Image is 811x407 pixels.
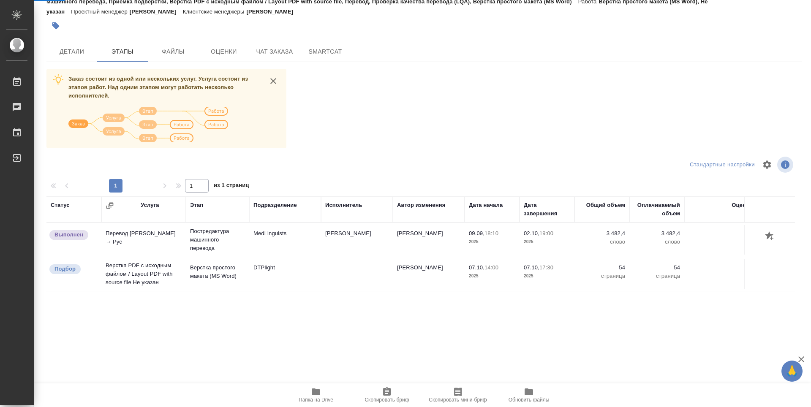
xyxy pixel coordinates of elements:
[106,201,114,210] button: Сгруппировать
[52,46,92,57] span: Детали
[634,272,680,280] p: страница
[484,264,498,271] p: 14:00
[325,201,362,209] div: Исполнитель
[393,225,465,255] td: [PERSON_NAME]
[183,8,247,15] p: Клиентские менеджеры
[190,201,203,209] div: Этап
[267,75,280,87] button: close
[51,201,70,209] div: Статус
[634,263,680,272] p: 54
[469,272,515,280] p: 2025
[190,227,245,252] p: Постредактура машинного перевода
[634,229,680,238] p: 3 482,4
[757,155,777,175] span: Настроить таблицу
[579,272,625,280] p: страница
[71,8,129,15] p: Проектный менеджер
[214,180,249,193] span: из 1 страниц
[785,362,799,380] span: 🙏
[102,46,143,57] span: Этапы
[249,225,321,255] td: MedLinguists
[586,201,625,209] div: Общий объем
[141,201,159,209] div: Услуга
[393,259,465,289] td: [PERSON_NAME]
[579,229,625,238] p: 3 482,4
[509,397,550,403] span: Обновить файлы
[254,46,295,57] span: Чат заказа
[763,229,777,244] button: Добавить оценку
[777,157,795,173] span: Посмотреть информацию
[524,272,570,280] p: 2025
[469,238,515,246] p: 2025
[634,238,680,246] p: слово
[422,383,493,407] button: Скопировать мини-бриф
[253,201,297,209] div: Подразделение
[634,201,680,218] div: Оплачиваемый объем
[46,16,65,35] button: Добавить тэг
[101,257,186,291] td: Верстка PDF с исходным файлом / Layout PDF with source file Не указан
[524,201,570,218] div: Дата завершения
[54,231,83,239] p: Выполнен
[524,230,539,236] p: 02.10,
[130,8,183,15] p: [PERSON_NAME]
[493,383,564,407] button: Обновить файлы
[321,225,393,255] td: [PERSON_NAME]
[280,383,351,407] button: Папка на Drive
[469,230,484,236] p: 09.09,
[579,238,625,246] p: слово
[539,230,553,236] p: 19:00
[732,201,752,209] div: Оценка
[469,201,503,209] div: Дата начала
[429,397,487,403] span: Скопировать мини-бриф
[305,46,346,57] span: SmartCat
[539,264,553,271] p: 17:30
[190,263,245,280] p: Верстка простого макета (MS Word)
[397,201,445,209] div: Автор изменения
[249,259,321,289] td: DTPlight
[246,8,299,15] p: [PERSON_NAME]
[54,265,76,273] p: Подбор
[365,397,409,403] span: Скопировать бриф
[484,230,498,236] p: 18:10
[351,383,422,407] button: Скопировать бриф
[524,238,570,246] p: 2025
[299,397,333,403] span: Папка на Drive
[781,361,803,382] button: 🙏
[469,264,484,271] p: 07.10,
[153,46,193,57] span: Файлы
[204,46,244,57] span: Оценки
[68,76,248,99] span: Заказ состоит из одной или нескольких услуг. Услуга состоит из этапов работ. Над одним этапом мог...
[688,158,757,171] div: split button
[101,225,186,255] td: Перевод [PERSON_NAME] → Рус
[524,264,539,271] p: 07.10,
[579,263,625,272] p: 54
